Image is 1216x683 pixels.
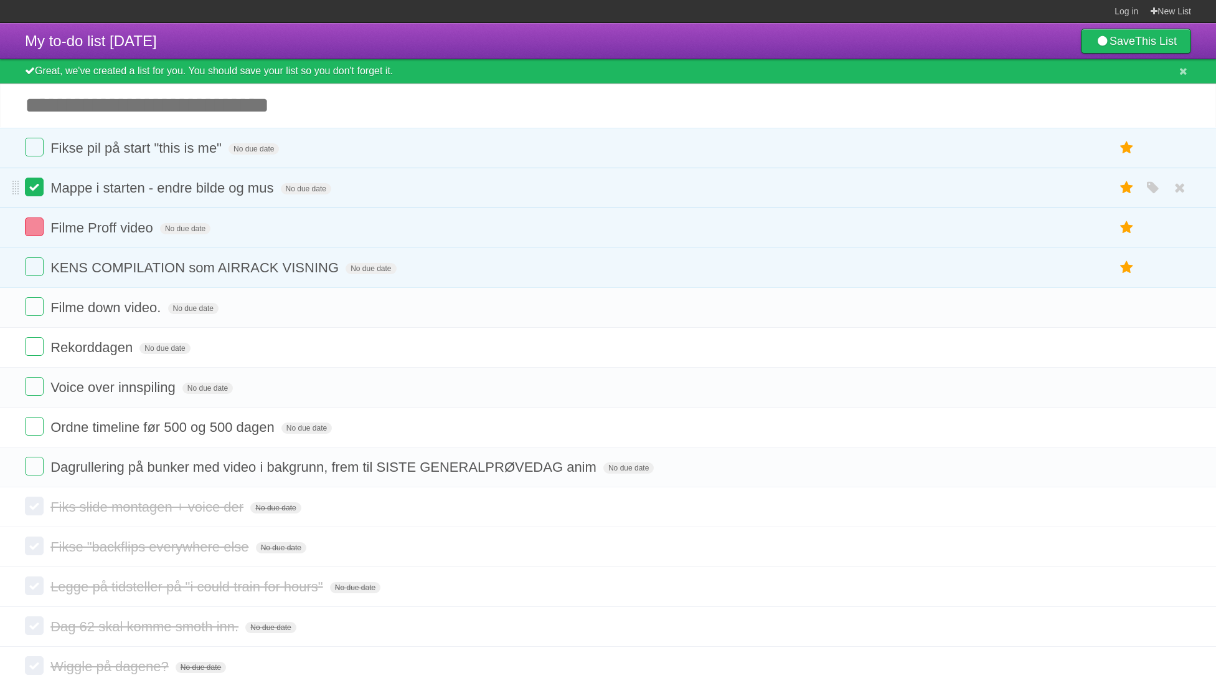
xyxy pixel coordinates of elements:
label: Star task [1115,257,1139,278]
label: Star task [1115,217,1139,238]
label: Done [25,417,44,436]
label: Done [25,138,44,156]
span: No due date [168,303,219,314]
span: No due date [160,223,210,234]
label: Done [25,297,44,316]
span: No due date [176,662,226,673]
span: No due date [330,582,380,593]
span: Ordne timeline før 500 og 500 dagen [50,419,278,435]
span: Mappe i starten - endre bilde og mus [50,180,276,196]
span: Wiggle på dagene? [50,659,172,674]
label: Done [25,217,44,236]
span: No due date [182,383,233,394]
span: No due date [245,622,296,633]
label: Star task [1115,178,1139,198]
span: Rekorddagen [50,340,136,355]
label: Star task [1115,138,1139,158]
a: SaveThis List [1081,29,1191,54]
label: Done [25,257,44,276]
span: No due date [250,502,301,513]
label: Done [25,337,44,356]
span: Legge på tidsteller på "i could train for hours" [50,579,326,595]
span: Fikse "backflips everywhere else [50,539,252,555]
span: No due date [603,462,654,474]
label: Done [25,616,44,635]
span: No due date [139,343,190,354]
b: This List [1135,35,1177,47]
span: No due date [229,143,279,155]
span: No due date [281,423,332,434]
span: Dagrullering på bunker med video i bakgrunn, frem til SISTE GENERALPRØVEDAG anim [50,459,600,475]
span: Dag 62 skal komme smoth inn. [50,619,242,634]
span: No due date [281,183,331,194]
span: KENS COMPILATION som AIRRACK VISNING [50,260,342,275]
span: No due date [256,542,306,553]
span: Filme Proff video [50,220,156,236]
span: Voice over innspiling [50,380,179,395]
span: My to-do list [DATE] [25,32,157,49]
span: No due date [346,263,396,274]
label: Done [25,497,44,515]
label: Done [25,576,44,595]
label: Done [25,656,44,675]
label: Done [25,377,44,396]
label: Done [25,537,44,555]
label: Done [25,178,44,196]
label: Done [25,457,44,475]
span: Fiks slide montagen + voice der [50,499,247,515]
span: Filme down video. [50,300,164,315]
span: Fikse pil på start "this is me" [50,140,225,156]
